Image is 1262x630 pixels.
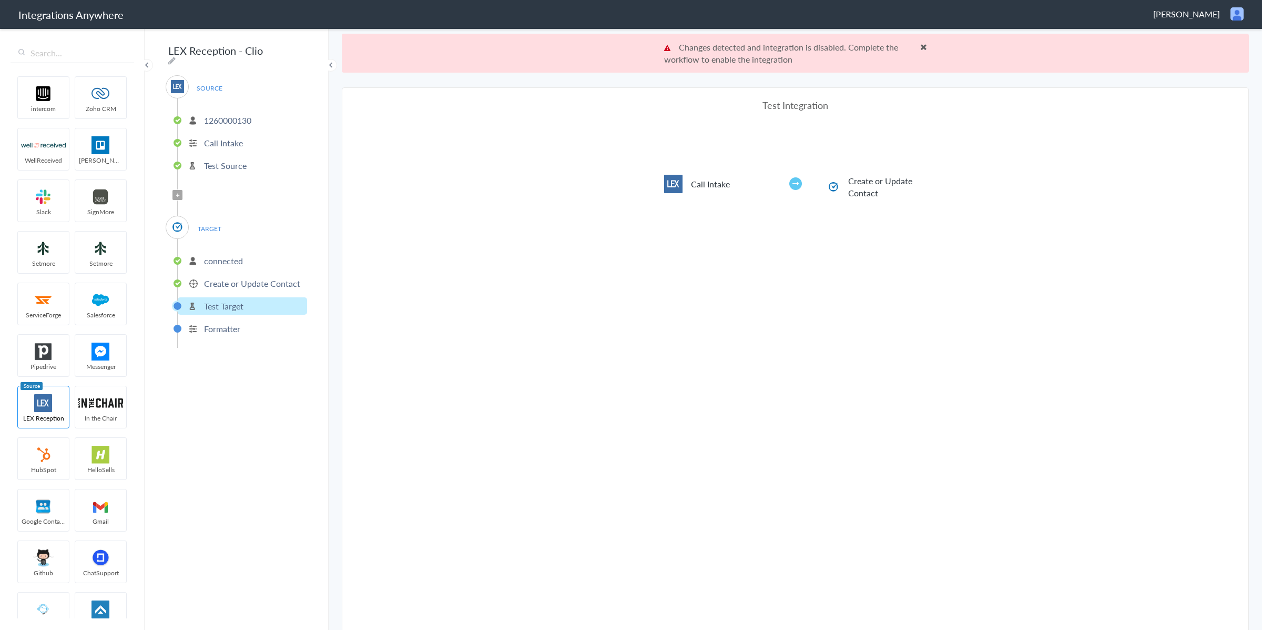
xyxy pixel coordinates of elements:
[204,114,251,126] p: 1260000130
[21,601,66,618] img: Answering_service.png
[171,221,184,234] img: clio-logo.svg
[204,300,243,312] p: Test Target
[18,568,69,577] span: Github
[21,446,66,464] img: hubspot-logo.svg
[664,98,927,112] h4: Test Integration
[204,277,300,289] p: Create or Update Contact
[78,239,123,257] img: setmoreNew.jpg
[18,7,124,22] h1: Integrations Anywhere
[21,239,66,257] img: setmoreNew.jpg
[78,446,123,464] img: hs-app-logo.svg
[21,85,66,103] img: intercom-logo.svg
[75,311,126,319] span: Salesforce
[18,414,69,423] span: LEX Reception
[204,159,247,172] p: Test Source
[204,255,243,267] p: connected
[171,80,184,93] img: lex-app-logo.svg
[18,362,69,371] span: Pipedrive
[75,465,126,474] span: HelloSells
[75,156,126,165] span: [PERSON_NAME]
[1230,7,1244,21] img: user.png
[75,207,126,216] span: SignMore
[18,259,69,268] span: Setmore
[75,104,126,113] span: Zoho CRM
[18,517,69,526] span: Google Contacts
[11,43,134,63] input: Search...
[21,343,66,361] img: pipedrive.png
[664,41,927,65] p: Changes detected and integration is disabled. Complete the workflow to enable the integration
[18,104,69,113] span: intercom
[848,175,919,199] h5: Create or Update Contact
[78,136,123,154] img: trello.png
[18,207,69,216] span: Slack
[78,291,123,309] img: salesforce-logo.svg
[691,178,762,190] h5: Call Intake
[21,497,66,515] img: googleContact_logo.png
[21,188,66,206] img: slack-logo.svg
[78,343,123,361] img: FBM.png
[75,414,126,423] span: In the Chair
[78,188,123,206] img: signmore-logo.png
[1153,8,1220,20] span: [PERSON_NAME]
[204,323,240,335] p: Formatter
[78,85,123,103] img: zoho-logo.svg
[21,394,66,412] img: lex-app-logo.svg
[18,465,69,474] span: HubSpot
[827,181,840,193] img: clio-logo.svg
[204,137,243,149] p: Call Intake
[78,601,123,618] img: af-app-logo.svg
[75,362,126,371] span: Messenger
[664,175,683,193] img: lex-app-logo.svg
[78,394,123,412] img: inch-logo.svg
[21,291,66,309] img: serviceforge-icon.png
[21,136,66,154] img: wr-logo.svg
[75,517,126,526] span: Gmail
[189,81,229,95] span: SOURCE
[75,568,126,577] span: ChatSupport
[18,311,69,319] span: ServiceForge
[18,156,69,165] span: WellReceived
[21,549,66,567] img: github.png
[78,497,123,515] img: gmail-logo.svg
[75,259,126,268] span: Setmore
[78,549,123,567] img: chatsupport-icon.svg
[189,222,229,236] span: TARGET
